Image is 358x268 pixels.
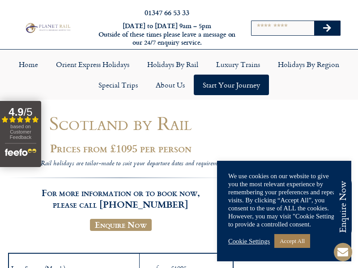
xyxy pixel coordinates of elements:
a: Enquire Now [90,219,152,231]
a: Cookie Settings [228,237,270,245]
h1: Scotland by Rail [8,113,234,134]
img: Planet Rail Train Holidays Logo [24,22,72,33]
div: We use cookies on our website to give you the most relevant experience by remembering your prefer... [228,172,340,228]
a: Holidays by Region [269,54,348,75]
button: Search [314,21,340,35]
a: Home [10,54,47,75]
a: Holidays by Rail [138,54,207,75]
a: Start your Journey [194,75,269,95]
a: Luxury Trains [207,54,269,75]
a: 01347 66 53 33 [145,7,189,17]
i: All Planet Rail holidays are tailor-made to suit your departure dates and requirements. [13,159,228,169]
h6: [DATE] to [DATE] 9am – 5pm Outside of these times please leave a message on our 24/7 enquiry serv... [98,22,236,47]
a: Special Trips [89,75,147,95]
a: Accept All [274,234,310,248]
nav: Menu [4,54,354,95]
a: Orient Express Holidays [47,54,138,75]
h3: For more information or to book now, please call [PHONE_NUMBER] [8,177,234,210]
a: About Us [147,75,194,95]
h2: Prices from £1095 per person [8,142,234,154]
